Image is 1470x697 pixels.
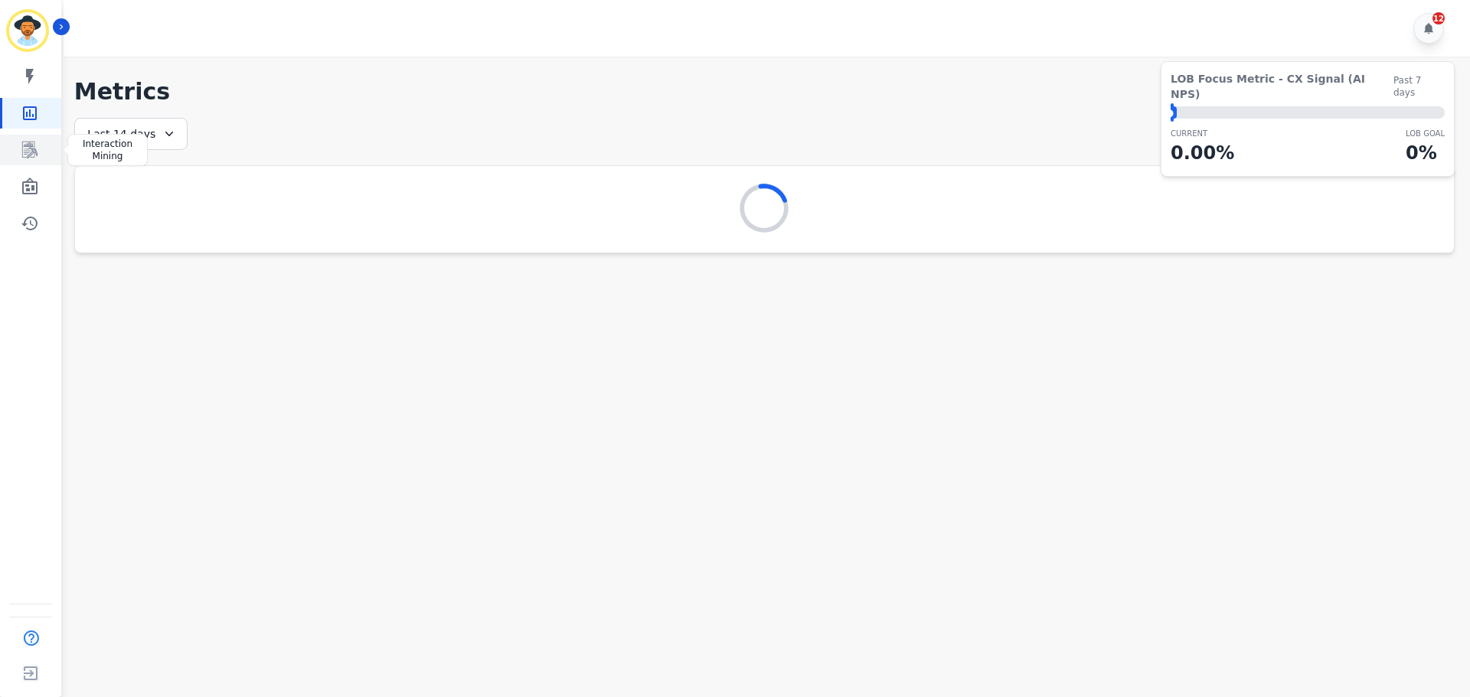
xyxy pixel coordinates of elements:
[74,118,188,150] div: Last 14 days
[1171,106,1177,119] div: ⬤
[9,12,46,49] img: Bordered avatar
[1432,12,1445,24] div: 12
[1171,139,1234,167] p: 0.00 %
[1406,128,1445,139] p: LOB Goal
[1171,128,1234,139] p: CURRENT
[74,78,1455,106] h1: Metrics
[1393,74,1445,99] span: Past 7 days
[1406,139,1445,167] p: 0 %
[1171,71,1393,102] span: LOB Focus Metric - CX Signal (AI NPS)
